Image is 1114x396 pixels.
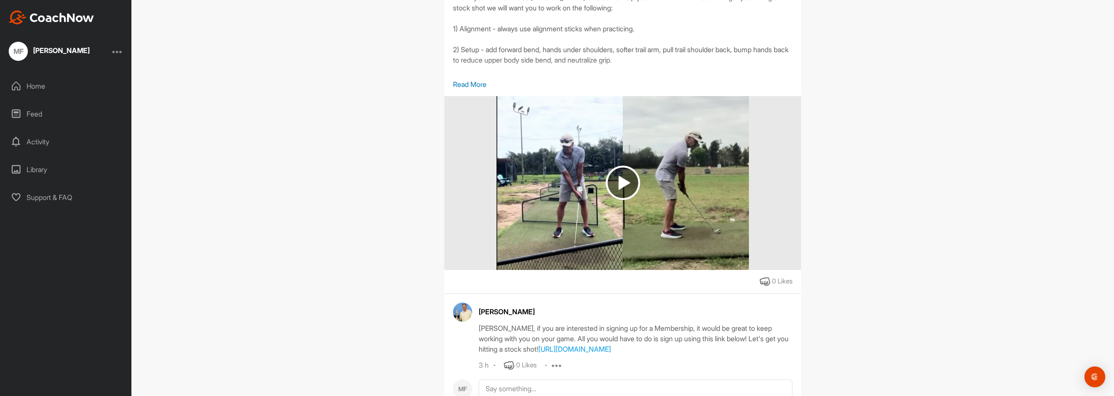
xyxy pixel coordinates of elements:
[516,360,537,370] div: 0 Likes
[497,96,749,270] img: media
[33,47,90,54] div: [PERSON_NAME]
[479,323,792,354] div: [PERSON_NAME], if you are interested in signing up for a Membership, it would be great to keep wo...
[453,303,472,322] img: avatar
[5,75,128,97] div: Home
[453,79,792,90] p: Read More
[9,10,94,24] img: CoachNow
[5,186,128,208] div: Support & FAQ
[606,166,640,200] img: play
[479,306,792,317] div: [PERSON_NAME]
[5,159,128,180] div: Library
[5,103,128,125] div: Feed
[1084,366,1105,387] div: Open Intercom Messenger
[9,42,28,61] div: MF
[772,276,792,286] div: 0 Likes
[538,345,611,353] a: [URL][DOMAIN_NAME]
[479,361,489,370] div: 3 h
[5,131,128,153] div: Activity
